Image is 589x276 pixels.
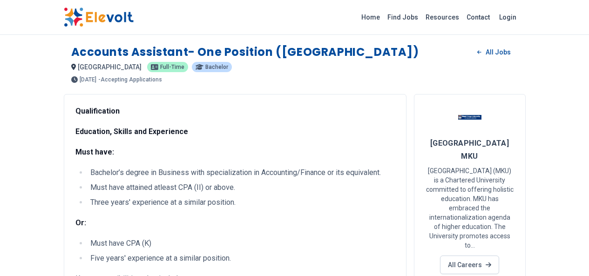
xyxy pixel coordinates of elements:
[71,45,419,60] h1: Accounts Assistant- One Position ([GEOGRAPHIC_DATA])
[205,64,228,70] span: Bachelor
[88,197,395,208] li: Three years' experience at a similar position.
[80,77,96,82] span: [DATE]
[470,45,518,59] a: All Jobs
[64,7,134,27] img: Elevolt
[78,63,142,71] span: [GEOGRAPHIC_DATA]
[75,107,120,115] strong: Qualification
[75,218,86,227] strong: Or:
[88,182,395,193] li: Must have attained atleast CPA (II) or above.
[384,10,422,25] a: Find Jobs
[422,10,463,25] a: Resources
[75,148,114,156] strong: Must have:
[75,127,188,136] strong: Education, Skills and Experience
[88,167,395,178] li: Bachelor’s degree in Business with specialization in Accounting/Finance or its equivalent.
[426,166,514,250] p: [GEOGRAPHIC_DATA] (MKU) is a Chartered University committed to offering holistic education. MKU h...
[440,256,499,274] a: All Careers
[494,8,522,27] a: Login
[542,231,589,276] iframe: Chat Widget
[88,238,395,249] li: Must have CPA (K)
[98,77,162,82] p: - Accepting Applications
[358,10,384,25] a: Home
[88,253,395,264] li: Five years' experience at a similar position.
[463,10,494,25] a: Contact
[430,139,509,161] span: [GEOGRAPHIC_DATA] MKU
[160,64,184,70] span: Full-time
[458,106,481,129] img: Mount Kenya University MKU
